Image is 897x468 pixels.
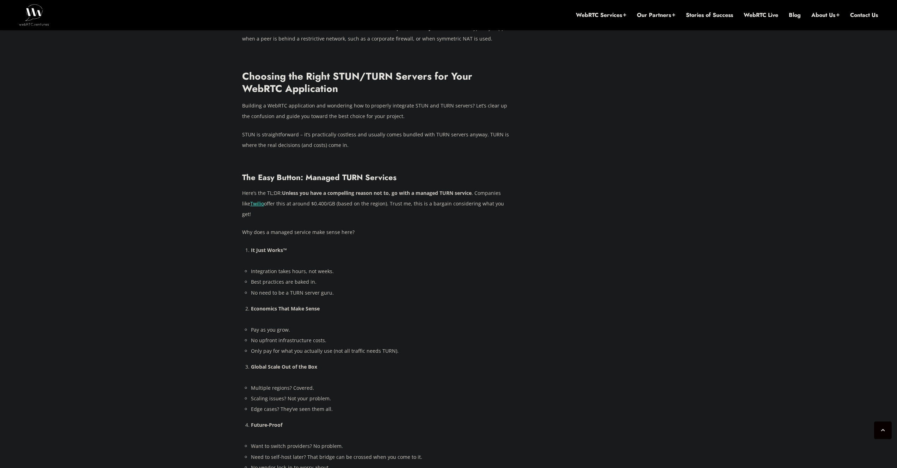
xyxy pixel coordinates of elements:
li: Pay as you grow. [251,325,514,335]
a: WebRTC Services [576,11,626,19]
a: Contact Us [850,11,878,19]
a: Our Partners [637,11,675,19]
a: Twilio [250,200,264,207]
li: Best practices are baked in. [251,277,514,287]
p: On the other hand, TURN servers . This typically happens when a peer is behind a restrictive netw... [242,23,514,44]
strong: It Just Works™ [251,247,287,253]
p: STUN is straightforward – it’s practically costless and usually comes bundled with TURN servers a... [242,129,514,150]
a: About Us [811,11,840,19]
p: Why does a managed service make sense here? [242,227,514,238]
li: Need to self-host later? That bridge can be crossed when you come to it. [251,452,514,462]
strong: Global Scale Out of the Box [251,363,317,370]
h2: Choosing the Right STUN/TURN Servers for Your WebRTC Application [242,70,514,95]
li: Integration takes hours, not weeks. [251,266,514,277]
li: Edge cases? They’ve seen them all. [251,404,514,414]
p: Here’s the TL;DR: . Companies like offer this at around $0.400/GB (based on the region). Trust me... [242,188,514,220]
a: Stories of Success [686,11,733,19]
li: Multiple regions? Covered. [251,383,514,393]
img: WebRTC.ventures [19,4,49,25]
li: Want to switch providers? No problem. [251,441,514,451]
a: WebRTC Live [744,11,778,19]
strong: Future-Proof [251,421,282,428]
h3: The Easy Button: Managed TURN Services [242,173,514,182]
strong: Unless you have a compelling reason not to, go with a managed TURN service [282,190,472,196]
a: Blog [789,11,801,19]
strong: Economics That Make Sense [251,305,320,312]
li: No need to be a TURN server guru. [251,288,514,298]
li: Only pay for what you actually use (not all traffic needs TURN). [251,346,514,356]
p: Building a WebRTC application and wondering how to properly integrate STUN and TURN servers? Let’... [242,100,514,122]
li: No upfront infrastructure costs. [251,335,514,346]
li: Scaling issues? Not your problem. [251,393,514,404]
